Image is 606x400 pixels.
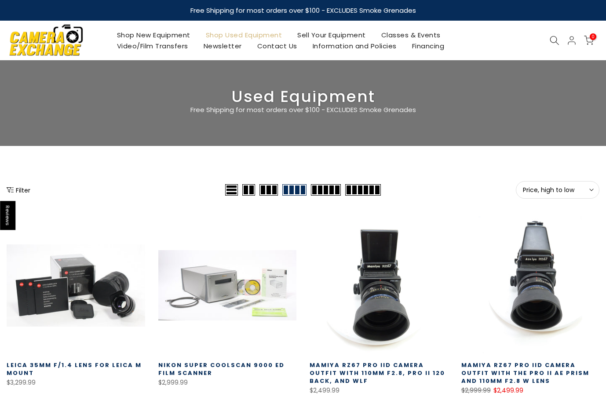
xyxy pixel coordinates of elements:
del: $2,999.99 [461,386,491,395]
a: Nikon Super Coolscan 9000 ED Film Scanner [158,361,285,377]
a: Shop Used Equipment [198,29,290,40]
a: Mamiya RZ67 Pro IID Camera Outfit with the Pro II AE Prism and 110MM F2.8 W Lens [461,361,589,385]
a: Contact Us [249,40,305,51]
a: Information and Policies [305,40,404,51]
a: Video/Film Transfers [109,40,196,51]
a: 0 [584,36,594,45]
a: Classes & Events [373,29,448,40]
a: Sell Your Equipment [290,29,374,40]
a: Leica 35mm f/1.4 Lens for Leica M Mount [7,361,142,377]
div: $2,499.99 [310,385,448,396]
div: $2,999.99 [158,377,297,388]
ins: $2,499.99 [493,385,523,396]
span: Price, high to low [523,186,592,194]
h3: Used Equipment [7,91,599,102]
strong: Free Shipping for most orders over $100 - EXCLUDES Smoke Grenades [190,6,416,15]
a: Shop New Equipment [109,29,198,40]
div: $3,299.99 [7,377,145,388]
span: 0 [590,33,596,40]
a: Mamiya RZ67 Pro IID Camera Outfit with 110MM F2.8, Pro II 120 Back, and WLF [310,361,445,385]
a: Newsletter [196,40,249,51]
p: Free Shipping for most orders over $100 - EXCLUDES Smoke Grenades [138,105,468,115]
a: Financing [404,40,452,51]
button: Price, high to low [516,181,599,199]
button: Show filters [7,185,30,194]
